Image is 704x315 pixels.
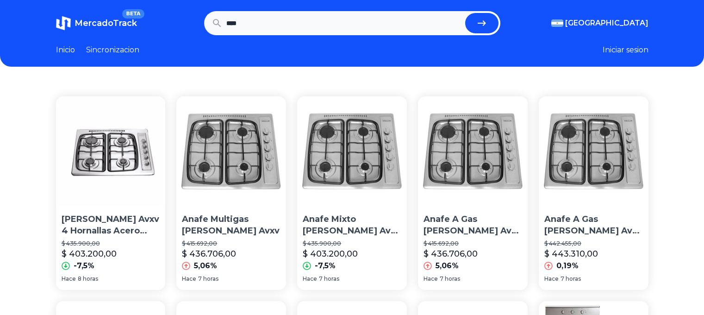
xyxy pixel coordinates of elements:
span: 7 horas [440,275,460,283]
p: $ 442.455,00 [544,240,643,247]
a: Anafe A Gas Domec Avxv Acero Inoxidable 220vAnafe A Gas [PERSON_NAME] Avxv [PERSON_NAME] Inoxidab... [539,96,648,290]
span: Hace [182,275,196,283]
span: 8 horas [78,275,98,283]
p: $ 403.200,00 [303,247,358,260]
img: Anafe A Gas Domec Avxv Acero Inoxidable 220v [539,96,648,206]
a: MercadoTrackBETA [56,16,137,31]
span: Hace [62,275,76,283]
p: Anafe A Gas [PERSON_NAME] Avxv [PERSON_NAME] Inoxidable 220v [424,214,522,237]
p: Anafe Mixto [PERSON_NAME] Avxv [PERSON_NAME] Inoxidable 220v [303,214,401,237]
p: 0,19% [556,260,579,271]
p: 5,06% [194,260,217,271]
a: Anafe Multigas Domec Avxv Anafe Multigas [PERSON_NAME] Avxv$ 415.692,00$ 436.706,005,06%Hace7 horas [176,96,286,290]
a: Anafe Mixto Domec Avxv Acero Inoxidable 220vAnafe Mixto [PERSON_NAME] Avxv [PERSON_NAME] Inoxidab... [297,96,407,290]
img: Argentina [551,19,563,27]
span: MercadoTrack [75,18,137,28]
img: Anafe A Gas Domec Avxv Acero Inoxidable 220v [418,96,528,206]
p: $ 443.310,00 [544,247,598,260]
p: $ 436.706,00 [424,247,478,260]
p: $ 403.200,00 [62,247,117,260]
p: $ 415.692,00 [424,240,522,247]
p: Anafe A Gas [PERSON_NAME] Avxv [PERSON_NAME] Inoxidable 220v [544,214,643,237]
img: Anafe Domec Avxv 4 Hornallas Acero Ventilacion Selectogar [56,96,166,206]
span: Hace [303,275,317,283]
span: Hace [544,275,559,283]
span: 7 horas [319,275,339,283]
span: BETA [122,9,144,19]
img: Anafe Multigas Domec Avxv [176,96,286,206]
span: 7 horas [198,275,218,283]
a: Anafe Domec Avxv 4 Hornallas Acero Ventilacion Selectogar[PERSON_NAME] Avxv 4 Hornallas Acero Ven... [56,96,166,290]
span: 7 horas [561,275,581,283]
p: Anafe Multigas [PERSON_NAME] Avxv [182,214,280,237]
span: Hace [424,275,438,283]
span: [GEOGRAPHIC_DATA] [565,18,648,29]
p: [PERSON_NAME] Avxv 4 Hornallas Acero Ventilacion Selectogar [62,214,160,237]
p: $ 436.706,00 [182,247,236,260]
p: 5,06% [436,260,459,271]
a: Inicio [56,44,75,56]
p: $ 435.900,00 [62,240,160,247]
button: Iniciar sesion [603,44,648,56]
a: Anafe A Gas Domec Avxv Acero Inoxidable 220vAnafe A Gas [PERSON_NAME] Avxv [PERSON_NAME] Inoxidab... [418,96,528,290]
p: -7,5% [315,260,336,271]
img: MercadoTrack [56,16,71,31]
a: Sincronizacion [86,44,139,56]
p: -7,5% [74,260,94,271]
p: $ 415.692,00 [182,240,280,247]
p: $ 435.900,00 [303,240,401,247]
button: [GEOGRAPHIC_DATA] [551,18,648,29]
img: Anafe Mixto Domec Avxv Acero Inoxidable 220v [297,96,407,206]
